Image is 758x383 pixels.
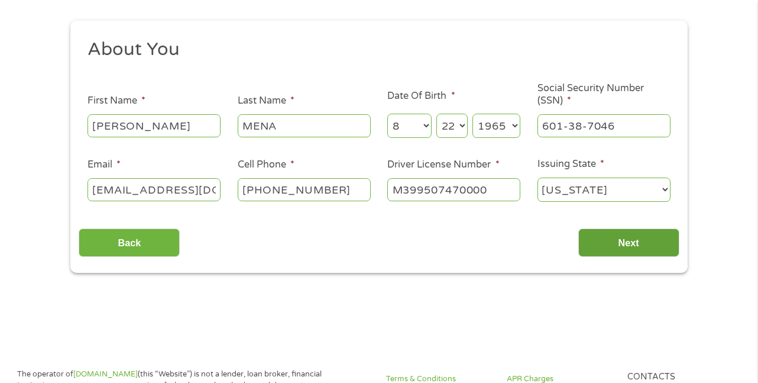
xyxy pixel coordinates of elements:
label: Social Security Number (SSN) [537,82,670,107]
input: (541) 754-3010 [238,178,371,201]
label: First Name [88,95,145,107]
input: john@gmail.com [88,178,221,201]
a: [DOMAIN_NAME] [73,369,138,379]
input: 078-05-1120 [537,114,670,137]
input: Next [578,228,679,258]
input: Smith [238,114,371,137]
label: Email [88,159,121,171]
label: Issuing State [537,158,604,170]
label: Last Name [238,95,294,107]
h2: About You [88,38,662,62]
label: Cell Phone [238,159,294,171]
label: Driver License Number [387,159,499,171]
input: Back [79,228,180,258]
label: Date Of Birth [387,90,455,102]
input: John [88,114,221,137]
h4: Contacts [627,372,734,383]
